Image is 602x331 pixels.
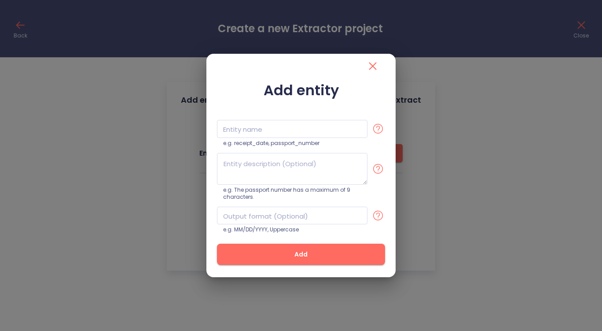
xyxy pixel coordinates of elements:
[223,140,374,147] p: e.g. receipt_date, passport_number
[217,82,385,99] h2: Add entity
[231,249,371,260] span: Add
[360,54,385,78] button: close
[223,186,374,201] p: e.g. The passport number has a maximum of 9 characters.
[217,244,385,265] button: Add
[223,226,374,233] p: e.g. MM/DD/YYYY, Uppercase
